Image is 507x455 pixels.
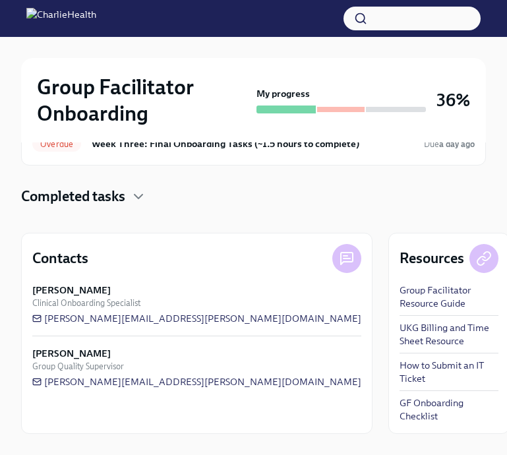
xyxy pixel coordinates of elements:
strong: [PERSON_NAME] [32,347,111,360]
a: How to Submit an IT Ticket [400,359,498,385]
span: August 23rd, 2025 08:00 [424,138,475,150]
strong: [PERSON_NAME] [32,284,111,297]
span: Due [424,139,475,149]
h4: Resources [400,249,464,268]
h4: Contacts [32,249,88,268]
a: OverdueWeek Three: Final Onboarding Tasks (~1.5 hours to complete)Duea day ago [32,133,475,154]
h4: Completed tasks [21,187,125,206]
strong: My progress [256,87,310,100]
span: Group Quality Supervisor [32,360,124,373]
img: CharlieHealth [26,8,96,29]
a: [PERSON_NAME][EMAIL_ADDRESS][PERSON_NAME][DOMAIN_NAME] [32,375,361,388]
a: UKG Billing and Time Sheet Resource [400,321,498,348]
h2: Group Facilitator Onboarding [37,74,251,127]
strong: a day ago [439,139,475,149]
a: Group Facilitator Resource Guide [400,284,498,310]
a: GF Onboarding Checklist [400,396,498,423]
span: Overdue [32,139,81,149]
span: Clinical Onboarding Specialist [32,297,140,309]
h3: 36% [436,88,470,112]
a: [PERSON_NAME][EMAIL_ADDRESS][PERSON_NAME][DOMAIN_NAME] [32,312,361,325]
div: Completed tasks [21,187,486,206]
h6: Week Three: Final Onboarding Tasks (~1.5 hours to complete) [92,136,413,151]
